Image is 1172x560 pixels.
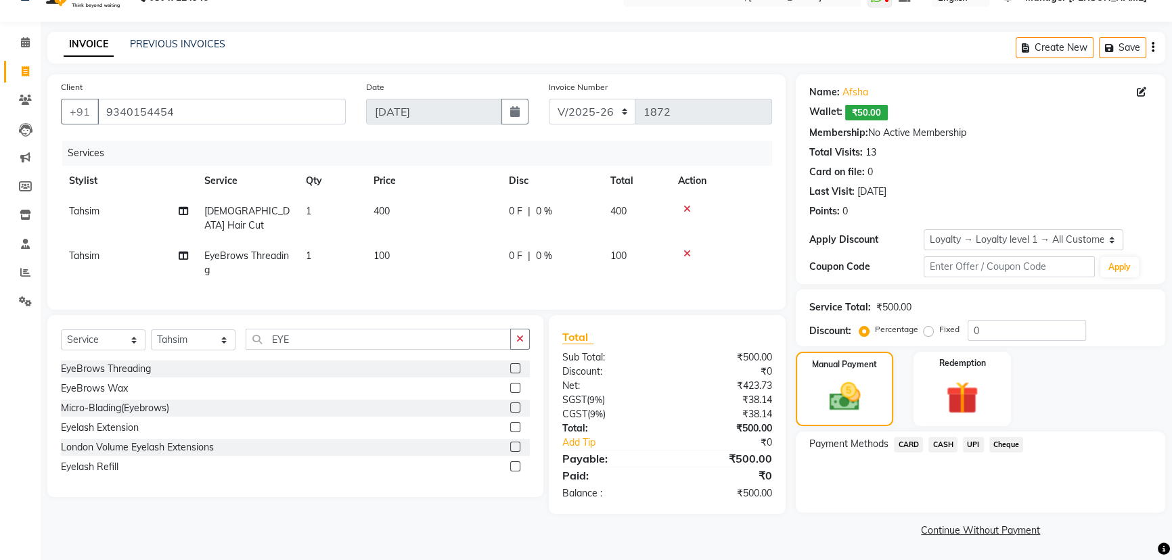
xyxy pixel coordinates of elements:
th: Service [196,166,298,196]
label: Client [61,81,83,93]
th: Price [365,166,501,196]
div: Points: [809,204,840,218]
span: Tahsim [69,250,99,262]
span: 1 [306,205,311,217]
div: Last Visit: [809,185,855,199]
div: ₹0 [667,467,782,484]
div: EyeBrows Wax [61,381,128,396]
span: Tahsim [69,205,99,217]
th: Qty [298,166,365,196]
button: Create New [1016,37,1094,58]
div: ₹500.00 [876,300,911,314]
span: Cheque [989,437,1024,452]
div: Eyelash Refill [61,460,118,474]
span: 0 F [509,249,522,263]
th: Total [602,166,670,196]
span: 1 [306,250,311,262]
a: INVOICE [64,32,114,57]
div: No Active Membership [809,126,1152,140]
div: Balance : [552,486,667,500]
div: Card on file: [809,165,865,179]
div: Paid: [552,467,667,484]
div: Services [62,141,782,166]
button: Apply [1100,257,1139,277]
span: Payment Methods [809,437,888,451]
a: PREVIOUS INVOICES [130,38,225,50]
span: 0 % [536,249,552,263]
div: Name: [809,85,840,99]
input: Search by Name/Mobile/Email/Code [97,99,346,124]
div: Payable: [552,450,667,467]
span: | [528,204,531,218]
span: 9% [589,394,602,405]
div: EyeBrows Threading [61,362,151,376]
span: 0 % [536,204,552,218]
div: Net: [552,379,667,393]
img: _gift.svg [936,377,989,418]
img: _cash.svg [819,379,870,415]
label: Date [366,81,384,93]
div: 13 [865,145,876,160]
div: ₹500.00 [667,421,782,436]
div: ₹500.00 [667,450,782,467]
th: Stylist [61,166,196,196]
span: CGST [562,408,587,420]
div: Sub Total: [552,350,667,365]
div: ₹0 [667,365,782,379]
span: | [528,249,531,263]
div: Discount: [552,365,667,379]
span: 9% [590,409,603,419]
div: Discount: [809,324,851,338]
div: Membership: [809,126,868,140]
a: Afsha [842,85,868,99]
div: ₹0 [686,436,782,450]
a: Continue Without Payment [798,523,1163,538]
label: Redemption [939,357,986,369]
button: +91 [61,99,99,124]
div: 0 [842,204,848,218]
span: 100 [374,250,390,262]
div: London Volume Eyelash Extensions [61,440,214,454]
div: Eyelash Extension [61,421,139,435]
span: 0 F [509,204,522,218]
div: 0 [867,165,873,179]
button: Save [1099,37,1146,58]
div: Total Visits: [809,145,863,160]
div: ( ) [552,407,667,421]
div: Coupon Code [809,260,924,274]
span: SGST [562,394,587,406]
span: 400 [610,205,627,217]
span: Total [562,330,593,344]
span: ₹50.00 [845,105,888,120]
label: Percentage [875,323,918,335]
div: ( ) [552,393,667,407]
span: UPI [963,437,984,452]
th: Action [670,166,772,196]
div: ₹500.00 [667,486,782,500]
div: ₹38.14 [667,393,782,407]
a: Add Tip [552,436,687,450]
div: Service Total: [809,300,871,314]
span: CASH [928,437,957,452]
div: ₹500.00 [667,350,782,365]
input: Search or Scan [246,329,511,350]
label: Fixed [939,323,960,335]
div: ₹38.14 [667,407,782,421]
span: EyeBrows Threading [204,250,289,276]
span: 400 [374,205,390,217]
label: Invoice Number [549,81,608,93]
span: CARD [894,437,923,452]
div: ₹423.73 [667,379,782,393]
div: Apply Discount [809,233,924,247]
span: 100 [610,250,627,262]
div: Total: [552,421,667,436]
div: Wallet: [809,105,842,120]
input: Enter Offer / Coupon Code [924,256,1095,277]
span: [DEMOGRAPHIC_DATA] Hair Cut [204,205,290,231]
div: Micro-Blading(Eyebrows) [61,401,169,415]
div: [DATE] [857,185,886,199]
label: Manual Payment [812,358,877,371]
th: Disc [501,166,602,196]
